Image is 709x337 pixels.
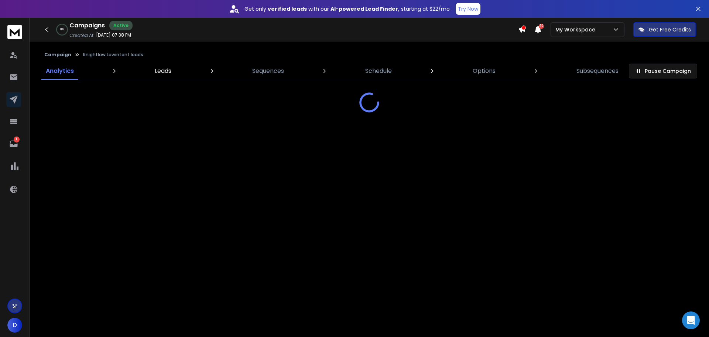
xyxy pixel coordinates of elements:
a: Analytics [41,62,78,80]
a: 1 [6,137,21,151]
p: Subsequences [576,67,619,75]
p: Knightlaw Lowintent leads [83,52,143,58]
p: Analytics [46,67,74,75]
p: Sequences [252,67,284,75]
button: D [7,318,22,333]
img: logo [7,25,22,39]
strong: AI-powered Lead Finder, [330,5,400,13]
p: My Workspace [555,26,598,33]
p: Options [473,67,496,75]
button: Pause Campaign [629,64,697,78]
a: Sequences [248,62,288,80]
div: Active [109,21,133,30]
h1: Campaigns [69,21,105,30]
p: Leads [155,67,171,75]
a: Leads [150,62,176,80]
p: 0 % [60,27,64,32]
a: Schedule [361,62,396,80]
a: Subsequences [572,62,623,80]
button: Get Free Credits [633,22,696,37]
p: Get Free Credits [649,26,691,33]
p: Try Now [458,5,478,13]
div: Open Intercom Messenger [682,311,700,329]
a: Options [468,62,500,80]
button: Campaign [44,52,71,58]
p: Get only with our starting at $22/mo [244,5,450,13]
p: 1 [14,137,20,142]
p: Created At: [69,33,95,38]
span: 50 [539,24,544,29]
p: Schedule [365,67,392,75]
strong: verified leads [268,5,307,13]
p: [DATE] 07:38 PM [96,32,131,38]
button: Try Now [456,3,480,15]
